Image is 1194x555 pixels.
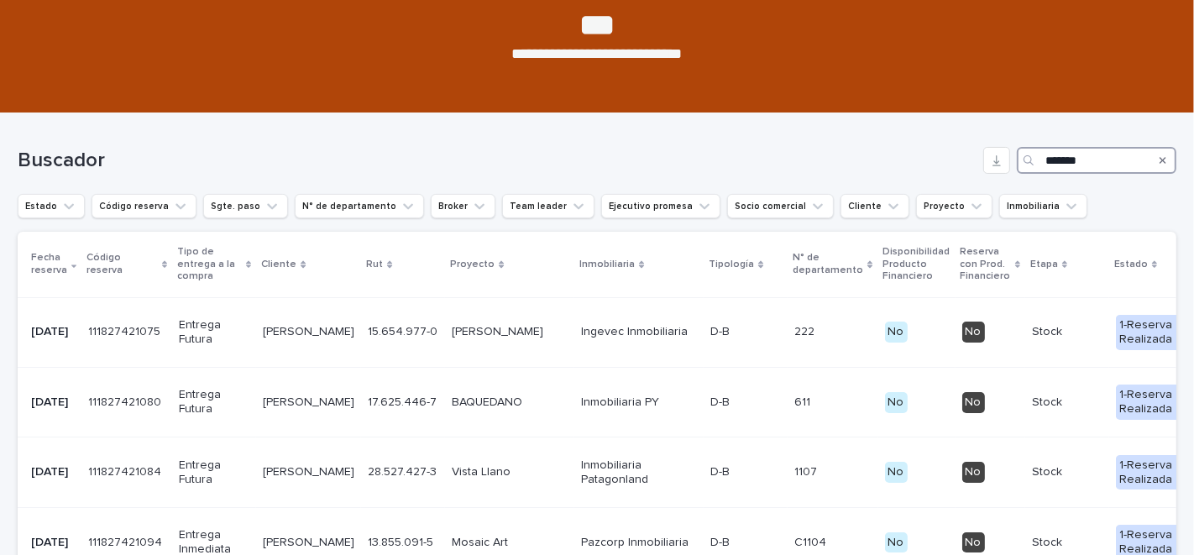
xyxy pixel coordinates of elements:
[452,536,568,550] p: Mosaic Art
[295,194,424,218] button: N° de departamento
[1032,325,1102,339] p: Stock
[452,395,568,410] p: BAQUEDANO
[31,249,67,280] p: Fecha reserva
[885,322,908,343] div: No
[18,194,85,218] button: Estado
[1017,147,1176,174] input: Search
[581,458,697,487] p: Inmobiliaria Patagonland
[601,194,720,218] button: Ejecutivo promesa
[710,322,733,339] p: D-B
[31,325,75,339] p: [DATE]
[452,465,568,479] p: Vista Llano
[31,395,75,410] p: [DATE]
[368,532,437,550] p: 13.855.091-5
[18,149,977,173] h1: Buscador
[88,392,165,410] p: 111827421080
[962,392,985,413] div: No
[368,392,440,410] p: 17.625.446-7
[794,532,830,550] p: C1104
[1116,315,1186,350] div: 1-Reserva Realizada
[88,532,165,550] p: 111827421094
[962,532,985,553] div: No
[31,536,75,550] p: [DATE]
[579,255,635,274] p: Inmobiliaria
[502,194,594,218] button: Team leader
[450,255,495,274] p: Proyecto
[793,249,863,280] p: N° de departamento
[179,318,249,347] p: Entrega Futura
[885,462,908,483] div: No
[1032,395,1102,410] p: Stock
[263,536,354,550] p: [PERSON_NAME]
[794,392,814,410] p: 611
[366,255,383,274] p: Rut
[261,255,296,274] p: Cliente
[368,462,440,479] p: 28.527.427-3
[841,194,909,218] button: Cliente
[88,462,165,479] p: 111827421084
[916,194,992,218] button: Proyecto
[179,458,249,487] p: Entrega Futura
[962,322,985,343] div: No
[883,243,950,285] p: Disponibilidad Producto Financiero
[885,392,908,413] div: No
[710,532,733,550] p: D-B
[31,465,75,479] p: [DATE]
[709,255,754,274] p: Tipología
[885,532,908,553] div: No
[581,395,697,410] p: Inmobiliaria PY
[203,194,288,218] button: Sgte. paso
[999,194,1087,218] button: Inmobiliaria
[794,462,820,479] p: 1107
[86,249,158,280] p: Código reserva
[263,325,354,339] p: [PERSON_NAME]
[92,194,196,218] button: Código reserva
[431,194,495,218] button: Broker
[710,462,733,479] p: D-B
[794,322,818,339] p: 222
[1032,536,1102,550] p: Stock
[179,388,249,416] p: Entrega Futura
[710,392,733,410] p: D-B
[452,325,568,339] p: [PERSON_NAME]
[961,243,1011,285] p: Reserva con Prod. Financiero
[1116,385,1186,420] div: 1-Reserva Realizada
[1030,255,1058,274] p: Etapa
[1114,255,1148,274] p: Estado
[177,243,242,285] p: Tipo de entrega a la compra
[962,462,985,483] div: No
[581,536,697,550] p: Pazcorp Inmobiliaria
[263,465,354,479] p: [PERSON_NAME]
[581,325,697,339] p: Ingevec Inmobiliaria
[88,322,164,339] p: 111827421075
[1032,465,1102,479] p: Stock
[368,322,441,339] p: 15.654.977-0
[1116,455,1186,490] div: 1-Reserva Realizada
[263,395,354,410] p: [PERSON_NAME]
[727,194,834,218] button: Socio comercial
